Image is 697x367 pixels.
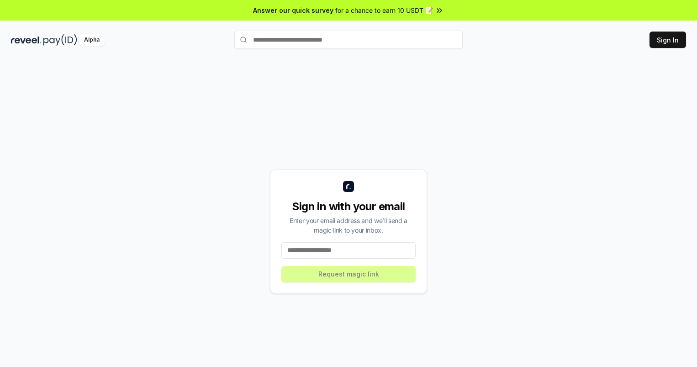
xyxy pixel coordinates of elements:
span: for a chance to earn 10 USDT 📝 [335,5,433,15]
div: Enter your email address and we’ll send a magic link to your inbox. [281,216,416,235]
span: Answer our quick survey [253,5,333,15]
img: logo_small [343,181,354,192]
div: Alpha [79,34,105,46]
img: reveel_dark [11,34,42,46]
div: Sign in with your email [281,199,416,214]
button: Sign In [649,32,686,48]
img: pay_id [43,34,77,46]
